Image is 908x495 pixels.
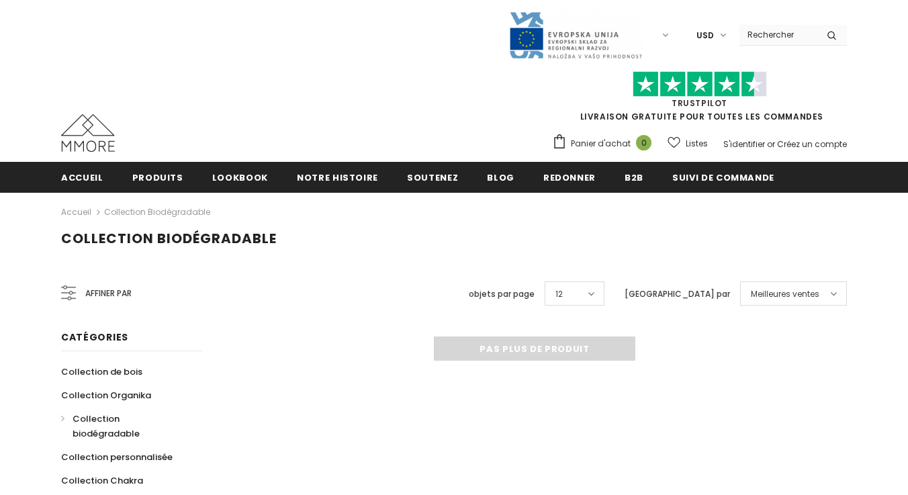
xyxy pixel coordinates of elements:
label: [GEOGRAPHIC_DATA] par [625,287,730,301]
a: Produits [132,162,183,192]
span: Catégories [61,330,128,344]
span: LIVRAISON GRATUITE POUR TOUTES LES COMMANDES [552,77,847,122]
span: 0 [636,135,651,150]
span: 12 [555,287,563,301]
a: Listes [668,132,708,155]
a: Créez un compte [777,138,847,150]
a: Blog [487,162,514,192]
a: TrustPilot [672,97,727,109]
a: Suivi de commande [672,162,774,192]
span: Collection biodégradable [61,229,277,248]
input: Search Site [739,25,817,44]
a: Collection biodégradable [104,206,210,218]
span: Produits [132,171,183,184]
span: Collection biodégradable [73,412,140,440]
span: Accueil [61,171,103,184]
a: Collection Organika [61,384,151,407]
a: B2B [625,162,643,192]
a: Lookbook [212,162,268,192]
a: Panier d'achat 0 [552,134,658,154]
img: Javni Razpis [508,11,643,60]
span: Panier d'achat [571,137,631,150]
span: or [767,138,775,150]
span: Collection Chakra [61,474,143,487]
a: Javni Razpis [508,29,643,40]
a: Accueil [61,204,91,220]
a: soutenez [407,162,458,192]
a: Collection de bois [61,360,142,384]
a: Redonner [543,162,596,192]
a: Collection biodégradable [61,407,187,445]
span: USD [696,29,714,42]
span: Listes [686,137,708,150]
span: Notre histoire [297,171,378,184]
span: Collection de bois [61,365,142,378]
span: Affiner par [85,286,132,301]
span: Suivi de commande [672,171,774,184]
span: Meilleures ventes [751,287,819,301]
img: Faites confiance aux étoiles pilotes [633,71,767,97]
span: Redonner [543,171,596,184]
a: S'identifier [723,138,765,150]
span: Blog [487,171,514,184]
a: Collection personnalisée [61,445,173,469]
span: Collection Organika [61,389,151,402]
span: B2B [625,171,643,184]
label: objets par page [469,287,535,301]
span: Lookbook [212,171,268,184]
span: soutenez [407,171,458,184]
a: Notre histoire [297,162,378,192]
a: Accueil [61,162,103,192]
span: Collection personnalisée [61,451,173,463]
img: Cas MMORE [61,114,115,152]
a: Collection Chakra [61,469,143,492]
